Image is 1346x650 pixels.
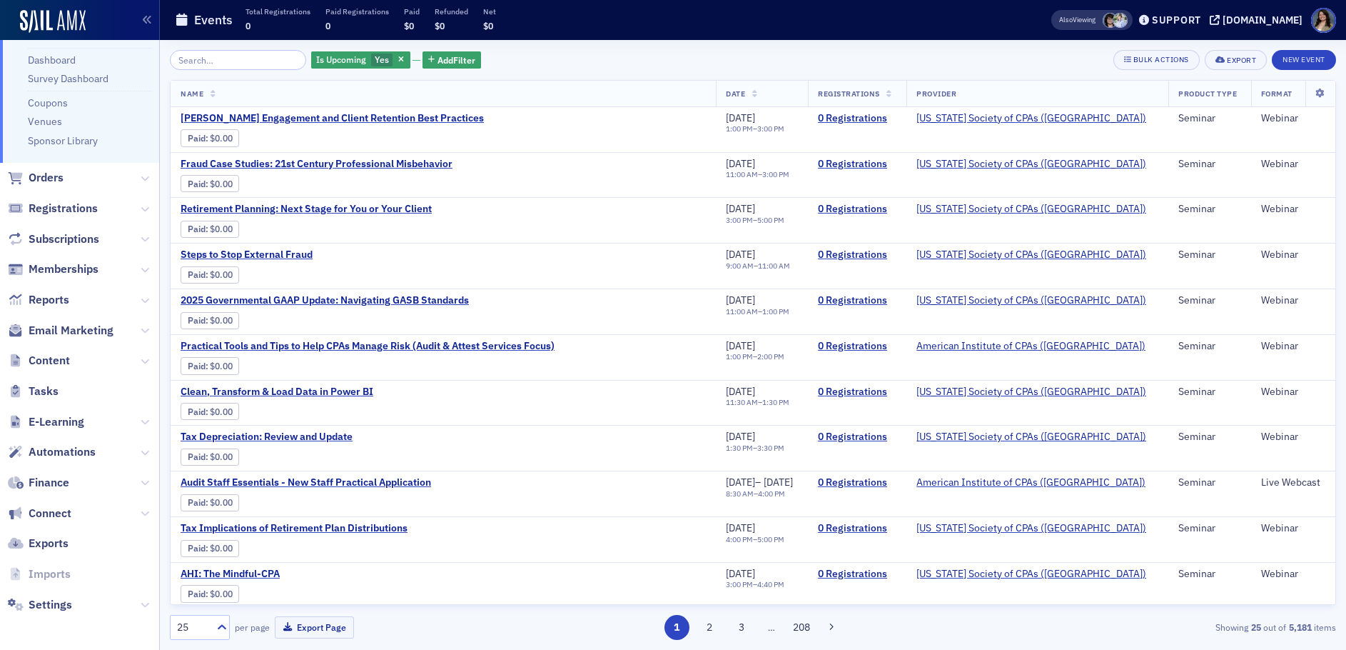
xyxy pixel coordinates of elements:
[210,451,233,462] span: $0.00
[8,475,69,491] a: Finance
[188,179,210,189] span: :
[181,294,469,307] span: 2025 Governmental GAAP Update: Navigating GASB Standards
[1261,340,1325,353] div: Webinar
[188,269,206,280] a: Paid
[29,384,59,399] span: Tasks
[29,506,71,521] span: Connect
[726,444,784,453] div: –
[757,579,784,589] time: 4:40 PM
[181,431,420,444] a: Tax Depreciation: Review and Update
[188,543,210,554] span: :
[916,476,1145,489] span: American Institute of CPAs (Durham)
[916,249,1146,261] span: Arkansas Society of CPAs (Little Rock)
[188,224,206,234] a: Paid
[916,249,1146,261] a: [US_STATE] Society of CPAs ([GEOGRAPHIC_DATA])
[1133,56,1189,64] div: Bulk Actions
[1210,15,1307,25] button: [DOMAIN_NAME]
[761,621,781,634] span: …
[726,216,784,225] div: –
[181,585,239,602] div: Paid: 0 - $0
[8,597,72,613] a: Settings
[210,361,233,371] span: $0.00
[181,340,555,353] span: Practical Tools and Tips to Help CPAs Manage Risk (Audit & Attest Services Focus)
[29,292,69,308] span: Reports
[181,112,484,125] span: Surgent's Engagement and Client Retention Best Practices
[726,535,784,544] div: –
[757,443,784,453] time: 3:30 PM
[1261,522,1325,535] div: Webinar
[483,6,496,16] p: Net
[916,431,1146,444] span: Arkansas Society of CPAs (Little Rock)
[246,20,251,31] span: 0
[181,249,420,261] span: Steps to Stop External Fraud
[726,476,755,489] span: [DATE]
[181,266,239,284] div: Paid: 0 - $0
[188,315,210,326] span: :
[210,543,233,554] span: $0.00
[188,451,210,462] span: :
[1178,386,1241,399] div: Seminar
[29,261,98,277] span: Memberships
[1205,50,1267,70] button: Export
[181,129,239,146] div: Paid: 0 - $0
[181,540,239,557] div: Paid: 0 - $0
[8,170,64,186] a: Orders
[483,20,493,31] span: $0
[916,340,1145,353] span: American Institute of CPAs (Durham)
[29,201,98,216] span: Registrations
[1261,476,1325,489] div: Live Webcast
[726,202,755,215] span: [DATE]
[726,476,793,489] div: –
[726,352,784,361] div: –
[1059,15,1073,24] div: Also
[1178,431,1241,444] div: Seminar
[916,158,1146,171] a: [US_STATE] Society of CPAs ([GEOGRAPHIC_DATA])
[726,567,755,580] span: [DATE]
[818,158,896,171] a: 0 Registrations
[29,475,69,491] span: Finance
[181,357,239,374] div: Paid: 0 - $0
[1113,50,1200,70] button: Bulk Actions
[1113,13,1128,28] span: Luke Abell
[762,169,789,179] time: 3:00 PM
[188,451,206,462] a: Paid
[1227,56,1256,64] div: Export
[818,568,896,581] a: 0 Registrations
[726,169,758,179] time: 11:00 AM
[726,111,755,124] span: [DATE]
[916,203,1146,216] span: Arkansas Society of CPAs (Little Rock)
[1248,621,1263,634] strong: 25
[422,51,481,69] button: AddFilter
[1059,15,1095,25] span: Viewing
[726,385,755,398] span: [DATE]
[726,351,753,361] time: 1:00 PM
[375,54,389,65] span: Yes
[697,615,722,640] button: 2
[726,215,753,225] time: 3:00 PM
[246,6,310,16] p: Total Registrations
[29,414,84,430] span: E-Learning
[818,89,880,99] span: Registrations
[28,134,98,147] a: Sponsor Library
[726,294,755,306] span: [DATE]
[210,315,233,326] span: $0.00
[1178,522,1241,535] div: Seminar
[916,568,1146,581] span: Arkansas Society of CPAs (Little Rock)
[311,51,410,69] div: Yes
[8,201,98,216] a: Registrations
[818,386,896,399] a: 0 Registrations
[818,203,896,216] a: 0 Registrations
[181,203,432,216] span: Retirement Planning: Next Stage for You or Your Client
[1261,386,1325,399] div: Webinar
[181,112,484,125] a: [PERSON_NAME] Engagement and Client Retention Best Practices
[818,340,896,353] a: 0 Registrations
[28,96,68,109] a: Coupons
[818,431,896,444] a: 0 Registrations
[1178,249,1241,261] div: Seminar
[916,112,1146,125] a: [US_STATE] Society of CPAs ([GEOGRAPHIC_DATA])
[726,306,758,316] time: 11:00 AM
[916,340,1145,353] a: American Institute of CPAs ([GEOGRAPHIC_DATA])
[194,11,233,29] h1: Events
[181,568,420,581] span: AHI: The Mindful-CPA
